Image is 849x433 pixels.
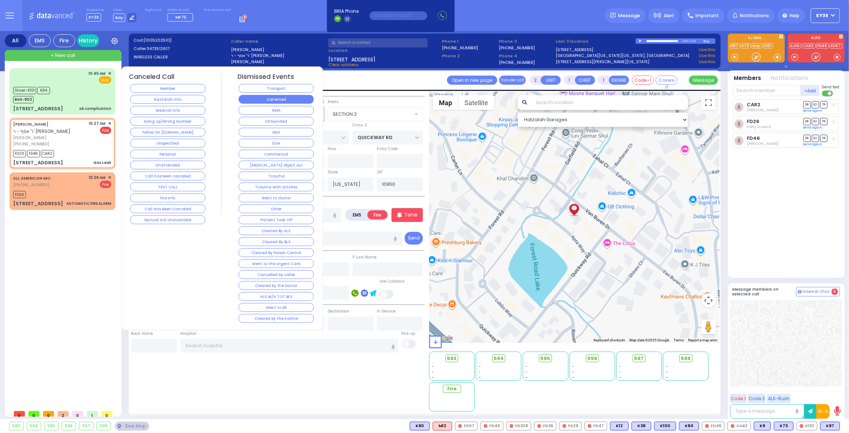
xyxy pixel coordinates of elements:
span: KY39 [817,12,829,19]
button: ENGINE [609,76,629,85]
span: 0 [101,411,112,417]
span: KY39 [86,13,101,22]
div: BLS [654,422,676,430]
span: 10:45 AM [89,71,106,76]
span: Fire [447,385,456,392]
button: +Add [801,85,820,96]
label: Pick up [402,331,416,337]
button: Cleared by the hotline [239,314,314,323]
span: - [525,364,528,369]
a: CAR2 [747,102,760,107]
label: Caller name [231,38,326,45]
span: SO [812,101,819,108]
button: Code 2 [748,394,766,403]
div: FD29 [559,422,582,430]
button: Code 1 [730,394,746,403]
label: ר' אסף - ר' [PERSON_NAME] [231,53,326,59]
span: - [479,375,481,380]
span: Phone 2 [442,53,496,59]
label: State [328,169,338,175]
span: Phone 3 [499,38,553,45]
div: / [688,37,690,45]
img: red-radio-icon.svg [731,424,734,428]
label: KJFD [788,36,845,41]
div: FD328 [506,422,531,430]
label: Caller: [134,46,228,52]
div: AUTOMATIC FIRE ALARM [66,201,111,206]
span: [PHONE_NUMBER] [13,182,49,188]
img: message.svg [610,13,616,18]
div: Gas Leak [93,160,111,165]
span: - [619,364,621,369]
div: [STREET_ADDRESS] [13,105,63,112]
div: K80 [410,422,430,430]
button: Hatzalah Info [130,95,205,104]
span: - [432,369,434,375]
button: Went to doctor [239,193,314,202]
div: All [5,34,27,47]
a: [GEOGRAPHIC_DATA][US_STATE][US_STATE], [GEOGRAPHIC_DATA] [556,53,690,59]
label: Floor [328,146,336,152]
label: Entry Code [377,146,398,152]
div: K9 [754,422,771,430]
label: Destination [328,309,350,314]
a: K101 [763,43,773,49]
span: Isaac Friedman [747,107,779,113]
span: - [432,375,434,380]
a: [PERSON_NAME] [13,121,49,127]
div: FD47 [584,422,607,430]
span: 593 [447,355,457,362]
img: red-radio-icon.svg [588,424,591,428]
button: CHIEF [575,76,595,85]
label: Fire [367,210,388,219]
a: FD46 [747,135,760,141]
button: Member [130,84,205,93]
span: - [572,369,574,375]
button: Covered [656,76,678,85]
div: K84 [679,422,699,430]
div: FD07 [455,422,478,430]
button: Unfounded [239,117,314,126]
span: Alert [664,12,674,19]
div: BLS [410,422,430,430]
div: 597 [79,422,93,430]
img: Google [431,333,455,343]
img: Logo [29,11,77,20]
span: ר' אסף - ר' [PERSON_NAME] [13,128,70,134]
img: red-radio-icon.svg [563,424,566,428]
span: Jacob Weiss [747,141,779,146]
div: FD40 [481,422,503,430]
div: K87 [820,422,840,430]
a: CAR2 [802,43,815,49]
span: 599 [681,355,691,362]
button: Cleared By ALS [239,226,314,235]
button: KY39 [811,8,840,23]
button: Corrected [239,95,314,104]
span: - [572,375,574,380]
button: Patient Took Off [239,215,314,224]
img: comment-alt.png [798,290,802,294]
a: FD47 [830,43,842,49]
span: 10:27 AM [89,121,106,126]
button: Unspecified [130,139,205,147]
label: Areas [328,99,339,105]
span: 594 [494,355,504,362]
span: 0 [831,288,838,295]
span: ✕ [108,175,111,181]
span: SECTION 2 [328,107,422,121]
span: [STREET_ADDRESS] [328,56,375,62]
span: Notifications [740,12,769,19]
label: Turn off text [822,90,834,97]
span: BUS-902 [13,96,34,103]
span: TR [820,135,827,142]
a: KJFD [790,43,801,49]
label: Dispatcher [86,8,105,12]
a: Send again [803,125,823,130]
span: - [666,364,668,369]
div: SHULEM WOLBERG [568,195,580,217]
label: Back Home [131,331,153,337]
span: Important [695,12,719,19]
span: 596 [587,355,597,362]
label: WIRELESS CALLER [134,54,228,60]
span: TR [820,101,827,108]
